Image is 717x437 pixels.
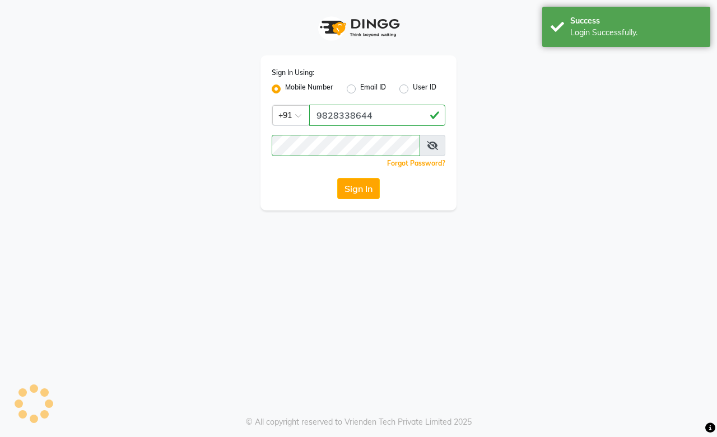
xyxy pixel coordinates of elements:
[309,105,445,126] input: Username
[413,82,436,96] label: User ID
[285,82,333,96] label: Mobile Number
[272,68,314,78] label: Sign In Using:
[570,27,702,39] div: Login Successfully.
[387,159,445,167] a: Forgot Password?
[314,11,403,44] img: logo1.svg
[360,82,386,96] label: Email ID
[337,178,380,199] button: Sign In
[272,135,420,156] input: Username
[570,15,702,27] div: Success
